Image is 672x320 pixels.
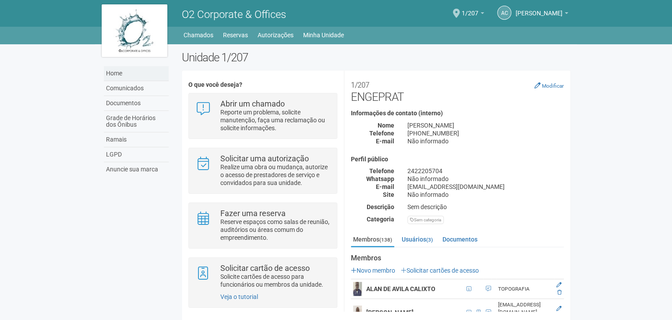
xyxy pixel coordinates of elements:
[104,132,169,147] a: Ramais
[401,121,570,129] div: [PERSON_NAME]
[534,82,564,89] a: Modificar
[351,77,564,103] h2: ENGEPRAT
[220,218,330,242] p: Reserve espaços como salas de reunião, auditórios ou áreas comum do empreendimento.
[498,301,552,316] div: [EMAIL_ADDRESS][DOMAIN_NAME]
[401,267,479,274] a: Solicitar cartões de acesso
[378,122,394,129] strong: Nome
[369,130,394,137] strong: Telefone
[104,66,169,81] a: Home
[351,267,395,274] a: Novo membro
[353,282,362,296] img: user.png
[516,11,568,18] a: [PERSON_NAME]
[351,156,564,163] h4: Perfil público
[223,29,248,41] a: Reservas
[366,309,414,316] strong: [PERSON_NAME]
[401,175,570,183] div: Não informado
[426,237,433,243] small: (3)
[440,233,480,246] a: Documentos
[353,306,362,320] img: user.png
[195,210,330,242] a: Fazer uma reserva Reserve espaços como salas de reunião, auditórios ou áreas comum do empreendime...
[195,155,330,187] a: Solicitar uma autorização Realize uma obra ou mudança, autorize o acesso de prestadores de serviç...
[220,154,309,163] strong: Solicitar uma autorização
[401,129,570,137] div: [PHONE_NUMBER]
[351,254,564,262] strong: Membros
[497,6,511,20] a: AC
[557,289,562,295] a: Excluir membro
[220,163,330,187] p: Realize uma obra ou mudança, autorize o acesso de prestadores de serviço e convidados para sua un...
[351,81,369,89] small: 1/207
[556,306,562,312] a: Editar membro
[188,82,337,88] h4: O que você deseja?
[220,99,285,108] strong: Abrir um chamado
[195,264,330,288] a: Solicitar cartão de acesso Solicite cartões de acesso para funcionários ou membros da unidade.
[401,203,570,211] div: Sem descrição
[462,11,484,18] a: 1/207
[104,162,169,177] a: Anuncie sua marca
[376,183,394,190] strong: E-mail
[401,183,570,191] div: [EMAIL_ADDRESS][DOMAIN_NAME]
[376,138,394,145] strong: E-mail
[351,110,564,117] h4: Informações de contato (interno)
[303,29,344,41] a: Minha Unidade
[367,203,394,210] strong: Descrição
[104,81,169,96] a: Comunicados
[258,29,294,41] a: Autorizações
[104,96,169,111] a: Documentos
[407,216,444,224] div: Sem categoria
[182,51,570,64] h2: Unidade 1/207
[220,263,310,273] strong: Solicitar cartão de acesso
[556,282,562,288] a: Editar membro
[220,293,258,300] a: Veja o tutorial
[366,175,394,182] strong: Whatsapp
[400,233,435,246] a: Usuários(3)
[401,167,570,175] div: 2422205704
[220,108,330,132] p: Reporte um problema, solicite manutenção, faça uma reclamação ou solicite informações.
[366,285,435,292] strong: ALAN DE AVILA CALIXTO
[516,1,562,17] span: Andréa Cunha
[367,216,394,223] strong: Categoria
[401,191,570,199] div: Não informado
[220,209,286,218] strong: Fazer uma reserva
[104,111,169,132] a: Grade de Horários dos Ônibus
[220,273,330,288] p: Solicite cartões de acesso para funcionários ou membros da unidade.
[401,137,570,145] div: Não informado
[383,191,394,198] strong: Site
[462,1,478,17] span: 1/207
[184,29,213,41] a: Chamados
[351,233,394,247] a: Membros(138)
[369,167,394,174] strong: Telefone
[379,237,392,243] small: (138)
[104,147,169,162] a: LGPD
[182,8,286,21] span: O2 Corporate & Offices
[195,100,330,132] a: Abrir um chamado Reporte um problema, solicite manutenção, faça uma reclamação ou solicite inform...
[498,285,552,293] div: TOPOGRAFIA
[542,83,564,89] small: Modificar
[102,4,167,57] img: logo.jpg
